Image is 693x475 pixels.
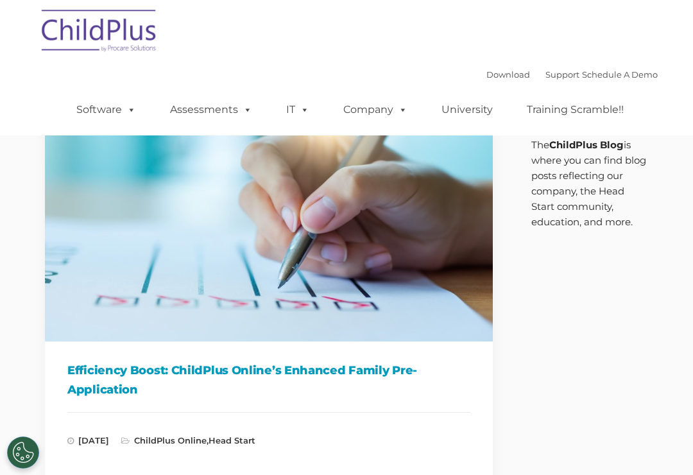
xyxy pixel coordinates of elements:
span: [DATE] [67,435,109,445]
h1: Efficiency Boost: ChildPlus Online’s Enhanced Family Pre-Application [67,361,470,399]
a: Company [330,97,420,123]
strong: ChildPlus Blog [549,139,624,151]
img: ChildPlus by Procare Solutions [35,1,164,65]
a: Assessments [157,97,265,123]
font: | [486,69,658,80]
p: The is where you can find blog posts reflecting our company, the Head Start community, education,... [531,137,649,230]
img: Efficiency Boost: ChildPlus Online's Enhanced Family Pre-Application Process - Streamlining Appli... [45,90,493,341]
span: , [121,435,255,445]
a: Training Scramble!! [514,97,637,123]
a: IT [273,97,322,123]
a: University [429,97,506,123]
a: Software [64,97,149,123]
button: Cookies Settings [7,436,39,469]
a: ChildPlus Online [134,435,207,445]
a: Head Start [209,435,255,445]
a: Support [545,69,579,80]
a: Download [486,69,530,80]
a: Schedule A Demo [582,69,658,80]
